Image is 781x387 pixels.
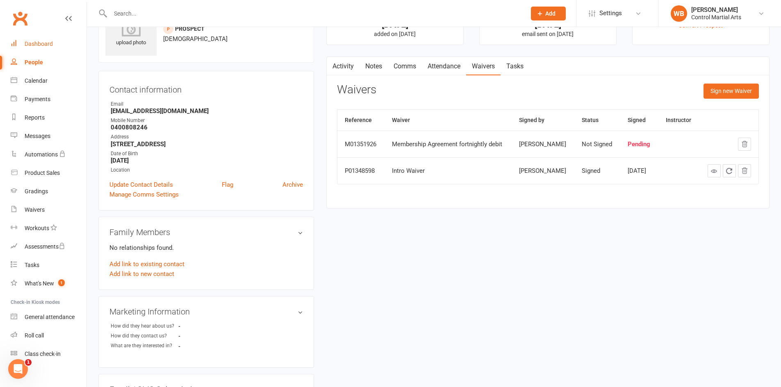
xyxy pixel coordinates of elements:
[25,225,49,231] div: Workouts
[111,342,178,350] div: What are they interested in?
[334,31,456,37] p: added on [DATE]
[111,166,303,174] div: Location
[109,243,303,253] p: No relationships found.
[334,20,456,29] div: [DATE]
[25,151,58,158] div: Automations
[466,57,501,76] a: Waivers
[327,57,360,76] a: Activity
[620,110,658,131] th: Signed
[11,219,87,238] a: Workouts
[111,100,303,108] div: Email
[109,190,179,199] a: Manage Comms Settings
[25,243,65,250] div: Assessments
[109,259,184,269] a: Add link to existing contact
[512,110,575,131] th: Signed by
[11,164,87,182] a: Product Sales
[691,14,741,21] div: Control Martial Arts
[282,180,303,190] a: Archive
[25,351,61,357] div: Class check-in
[111,157,303,164] strong: [DATE]
[671,5,687,22] div: WB
[519,141,567,148] div: [PERSON_NAME]
[111,150,303,158] div: Date of Birth
[25,114,45,121] div: Reports
[25,314,75,320] div: General attendance
[519,167,567,174] div: [PERSON_NAME]
[345,167,377,174] div: P01348598
[109,228,303,237] h3: Family Members
[10,8,30,29] a: Clubworx
[111,140,303,148] strong: [STREET_ADDRESS]
[163,35,228,43] span: [DEMOGRAPHIC_DATA]
[11,90,87,109] a: Payments
[222,180,233,190] a: Flag
[11,72,87,90] a: Calendar
[11,308,87,326] a: General attendance kiosk mode
[178,323,225,329] strong: -
[25,359,32,366] span: 1
[691,6,741,14] div: [PERSON_NAME]
[111,124,303,131] strong: 0400808246
[11,109,87,127] a: Reports
[109,269,174,279] a: Add link to new contact
[178,343,225,349] strong: -
[501,57,529,76] a: Tasks
[11,238,87,256] a: Assessments
[108,8,520,19] input: Search...
[111,107,303,115] strong: [EMAIL_ADDRESS][DOMAIN_NAME]
[11,256,87,274] a: Tasks
[11,274,87,293] a: What's New1
[574,110,620,131] th: Status
[25,280,54,287] div: What's New
[25,170,60,176] div: Product Sales
[11,145,87,164] a: Automations
[25,77,48,84] div: Calendar
[628,141,651,148] div: Pending
[109,82,303,94] h3: Contact information
[11,326,87,345] a: Roll call
[25,262,39,268] div: Tasks
[11,35,87,53] a: Dashboard
[11,201,87,219] a: Waivers
[105,20,157,47] div: upload photo
[25,206,45,213] div: Waivers
[11,53,87,72] a: People
[385,110,512,131] th: Waiver
[337,84,376,96] h3: Waivers
[582,167,613,174] div: Signed
[531,7,566,20] button: Add
[175,25,205,32] snap: prospect
[545,10,556,17] span: Add
[109,180,173,190] a: Update Contact Details
[487,31,609,37] p: email sent on [DATE]
[345,141,377,148] div: M01351926
[487,20,609,29] div: [DATE]
[109,307,303,316] h3: Marketing Information
[25,96,50,102] div: Payments
[658,110,699,131] th: Instructor
[11,345,87,363] a: Class kiosk mode
[25,188,48,195] div: Gradings
[11,127,87,145] a: Messages
[25,59,43,66] div: People
[8,359,28,379] iframe: Intercom live chat
[11,182,87,201] a: Gradings
[58,279,65,286] span: 1
[111,322,178,330] div: How did they hear about us?
[422,57,466,76] a: Attendance
[628,167,651,174] div: [DATE]
[178,333,225,339] strong: -
[25,133,50,139] div: Messages
[337,110,385,131] th: Reference
[599,4,622,23] span: Settings
[392,141,504,148] div: Membership Agreement fortnightly debit
[25,41,53,47] div: Dashboard
[582,141,613,148] div: Not Signed
[25,332,44,339] div: Roll call
[111,133,303,141] div: Address
[392,167,504,174] div: Intro Waiver
[360,57,388,76] a: Notes
[111,332,178,340] div: How did they contact us?
[111,117,303,124] div: Mobile Number
[704,84,759,98] button: Sign new Waiver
